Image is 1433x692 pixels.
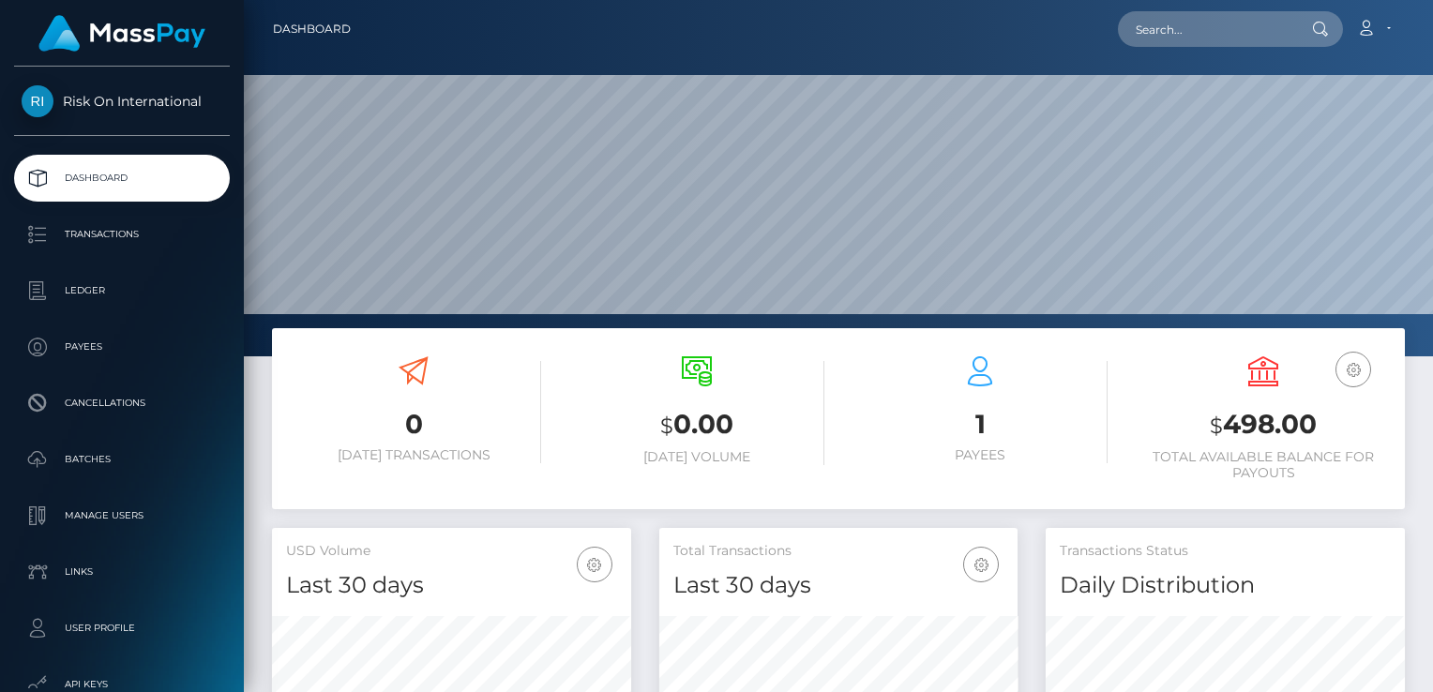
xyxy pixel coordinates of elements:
[1210,413,1223,439] small: $
[22,614,222,642] p: User Profile
[1136,406,1391,444] h3: 498.00
[286,406,541,443] h3: 0
[22,85,53,117] img: Risk On International
[1060,569,1391,602] h4: Daily Distribution
[22,389,222,417] p: Cancellations
[22,558,222,586] p: Links
[569,406,824,444] h3: 0.00
[22,164,222,192] p: Dashboard
[14,93,230,110] span: Risk On International
[14,436,230,483] a: Batches
[22,220,222,248] p: Transactions
[38,15,205,52] img: MassPay Logo
[14,492,230,539] a: Manage Users
[673,542,1004,561] h5: Total Transactions
[22,333,222,361] p: Payees
[273,9,351,49] a: Dashboard
[14,605,230,652] a: User Profile
[22,502,222,530] p: Manage Users
[569,449,824,465] h6: [DATE] Volume
[286,447,541,463] h6: [DATE] Transactions
[286,569,617,602] h4: Last 30 days
[1060,542,1391,561] h5: Transactions Status
[22,277,222,305] p: Ledger
[852,406,1108,443] h3: 1
[14,211,230,258] a: Transactions
[1118,11,1294,47] input: Search...
[14,267,230,314] a: Ledger
[14,155,230,202] a: Dashboard
[22,445,222,474] p: Batches
[673,569,1004,602] h4: Last 30 days
[14,549,230,595] a: Links
[852,447,1108,463] h6: Payees
[14,380,230,427] a: Cancellations
[660,413,673,439] small: $
[286,542,617,561] h5: USD Volume
[14,323,230,370] a: Payees
[1136,449,1391,481] h6: Total Available Balance for Payouts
